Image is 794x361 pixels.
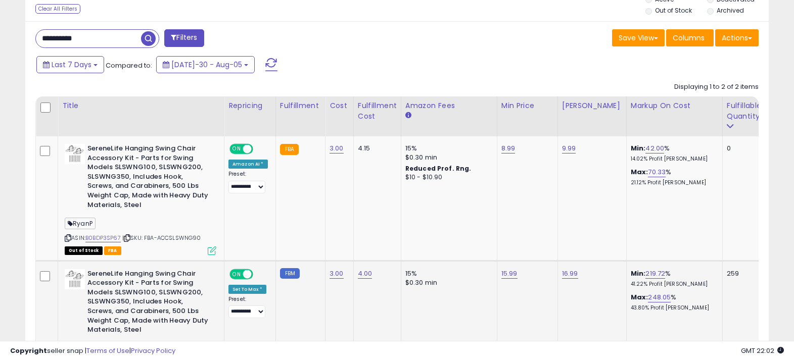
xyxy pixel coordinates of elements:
[405,111,411,120] small: Amazon Fees.
[645,269,665,279] a: 219.72
[35,4,80,14] div: Clear All Filters
[631,293,715,312] div: %
[65,246,103,255] span: All listings that are currently out of stock and unavailable for purchase on Amazon
[86,346,129,355] a: Terms of Use
[405,269,489,278] div: 15%
[405,144,489,153] div: 15%
[674,82,759,92] div: Displaying 1 to 2 of 2 items
[405,173,489,182] div: $10 - $10.90
[10,346,47,355] strong: Copyright
[36,56,104,73] button: Last 7 Days
[228,160,268,169] div: Amazon AI *
[62,100,220,111] div: Title
[171,60,242,70] span: [DATE]-30 - Aug-05
[648,292,671,302] a: 248.05
[280,100,321,111] div: Fulfillment
[501,269,518,279] a: 15.99
[228,285,266,294] div: Set To Max *
[330,100,349,111] div: Cost
[87,144,210,212] b: SereneLife Hanging Swing Chair Accessory Kit - Parts for Swing Models SLSWNG100, SLSWNG200, SLSWN...
[727,144,758,153] div: 0
[562,143,576,153] a: 9.99
[230,270,243,278] span: ON
[65,269,85,289] img: 41EoYDaMqmL._SL40_.jpg
[228,296,268,319] div: Preset:
[631,281,715,288] p: 41.22% Profit [PERSON_NAME]
[106,61,152,70] span: Compared to:
[717,6,744,15] label: Archived
[645,143,664,153] a: 42.00
[164,29,204,47] button: Filters
[631,143,646,153] b: Min:
[358,100,397,122] div: Fulfillment Cost
[10,346,175,356] div: seller snap | |
[405,278,489,287] div: $0.30 min
[648,167,666,177] a: 70.33
[631,167,648,177] b: Max:
[631,144,715,163] div: %
[631,100,718,111] div: Markup on Cost
[87,269,210,337] b: SereneLife Hanging Swing Chair Accessory Kit - Parts for Swing Models SLSWNG100, SLSWNG200, SLSWN...
[85,234,121,242] a: B0BDP3SP67
[230,145,243,153] span: ON
[405,153,489,162] div: $0.30 min
[741,346,784,355] span: 2025-08-13 22:02 GMT
[52,60,91,70] span: Last 7 Days
[673,33,705,43] span: Columns
[156,56,255,73] button: [DATE]-30 - Aug-05
[666,29,714,46] button: Columns
[252,270,268,278] span: OFF
[65,144,85,164] img: 41EoYDaMqmL._SL40_.jpg
[405,164,472,173] b: Reduced Prof. Rng.
[330,143,344,153] a: 3.00
[612,29,665,46] button: Save View
[631,292,648,302] b: Max:
[501,100,553,111] div: Min Price
[65,218,96,229] span: RyanP
[280,144,299,155] small: FBA
[727,269,758,278] div: 259
[252,145,268,153] span: OFF
[626,96,722,136] th: The percentage added to the cost of goods (COGS) that forms the calculator for Min & Max prices.
[715,29,759,46] button: Actions
[280,268,300,279] small: FBM
[562,269,578,279] a: 16.99
[131,346,175,355] a: Privacy Policy
[104,246,121,255] span: FBA
[405,100,493,111] div: Amazon Fees
[65,144,216,254] div: ASIN:
[358,144,393,153] div: 4.15
[631,179,715,186] p: 21.12% Profit [PERSON_NAME]
[501,143,516,153] a: 8.99
[228,100,271,111] div: Repricing
[330,269,344,279] a: 3.00
[631,156,715,163] p: 14.02% Profit [PERSON_NAME]
[631,269,646,278] b: Min:
[631,168,715,186] div: %
[655,6,692,15] label: Out of Stock
[727,100,762,122] div: Fulfillable Quantity
[228,171,268,193] div: Preset:
[631,304,715,312] p: 43.80% Profit [PERSON_NAME]
[122,234,201,242] span: | SKU: FBA-ACCSLSWNG90
[562,100,622,111] div: [PERSON_NAME]
[631,269,715,288] div: %
[358,269,372,279] a: 4.00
